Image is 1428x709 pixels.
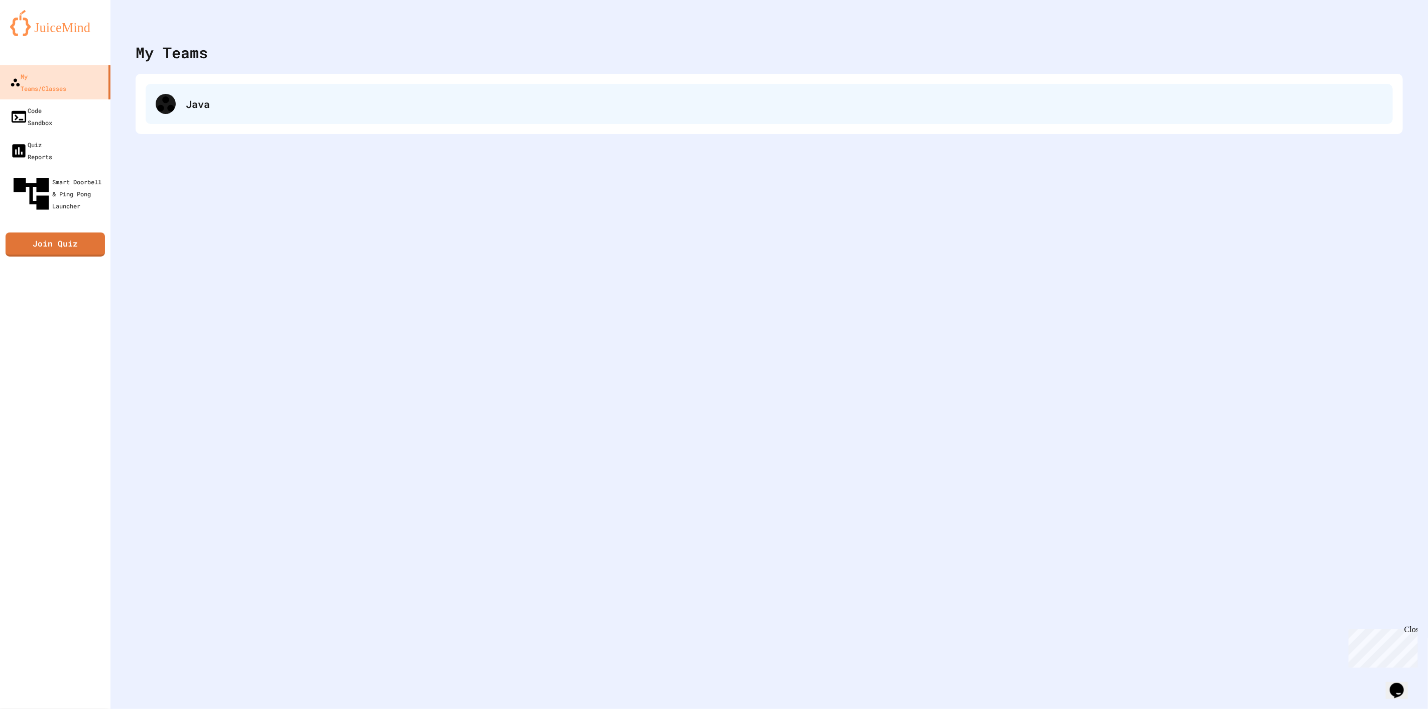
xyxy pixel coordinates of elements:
[4,4,69,64] div: Chat with us now!Close
[6,232,105,257] a: Join Quiz
[10,70,66,94] div: My Teams/Classes
[146,84,1393,124] div: Java
[1345,625,1418,668] iframe: chat widget
[10,10,100,36] img: logo-orange.svg
[10,104,52,129] div: Code Sandbox
[136,41,208,64] div: My Teams
[186,96,1383,111] div: Java
[10,173,106,215] div: Smart Doorbell & Ping Pong Launcher
[1386,669,1418,699] iframe: chat widget
[10,139,52,163] div: Quiz Reports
